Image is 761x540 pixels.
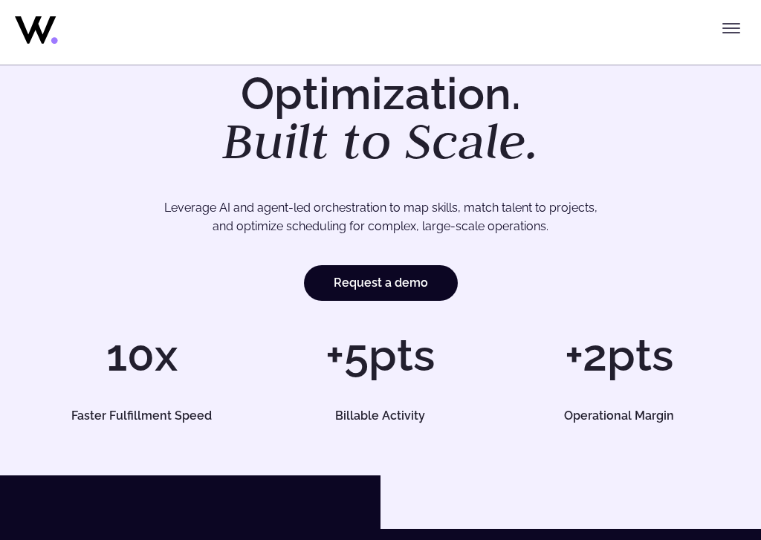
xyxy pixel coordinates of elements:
[41,410,242,422] h5: Faster Fulfillment Speed
[716,13,746,43] button: Toggle menu
[279,410,481,422] h5: Billable Activity
[30,27,731,166] h1: AI-Driven Workforce Optimization.
[65,198,696,236] p: Leverage AI and agent-led orchestration to map skills, match talent to projects, and optimize sch...
[268,333,492,377] h1: +5pts
[30,333,253,377] h1: 10x
[304,265,458,301] a: Request a demo
[222,108,539,173] em: Built to Scale.
[508,333,731,377] h1: +2pts
[519,410,720,422] h5: Operational Margin
[663,442,740,519] iframe: Chatbot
